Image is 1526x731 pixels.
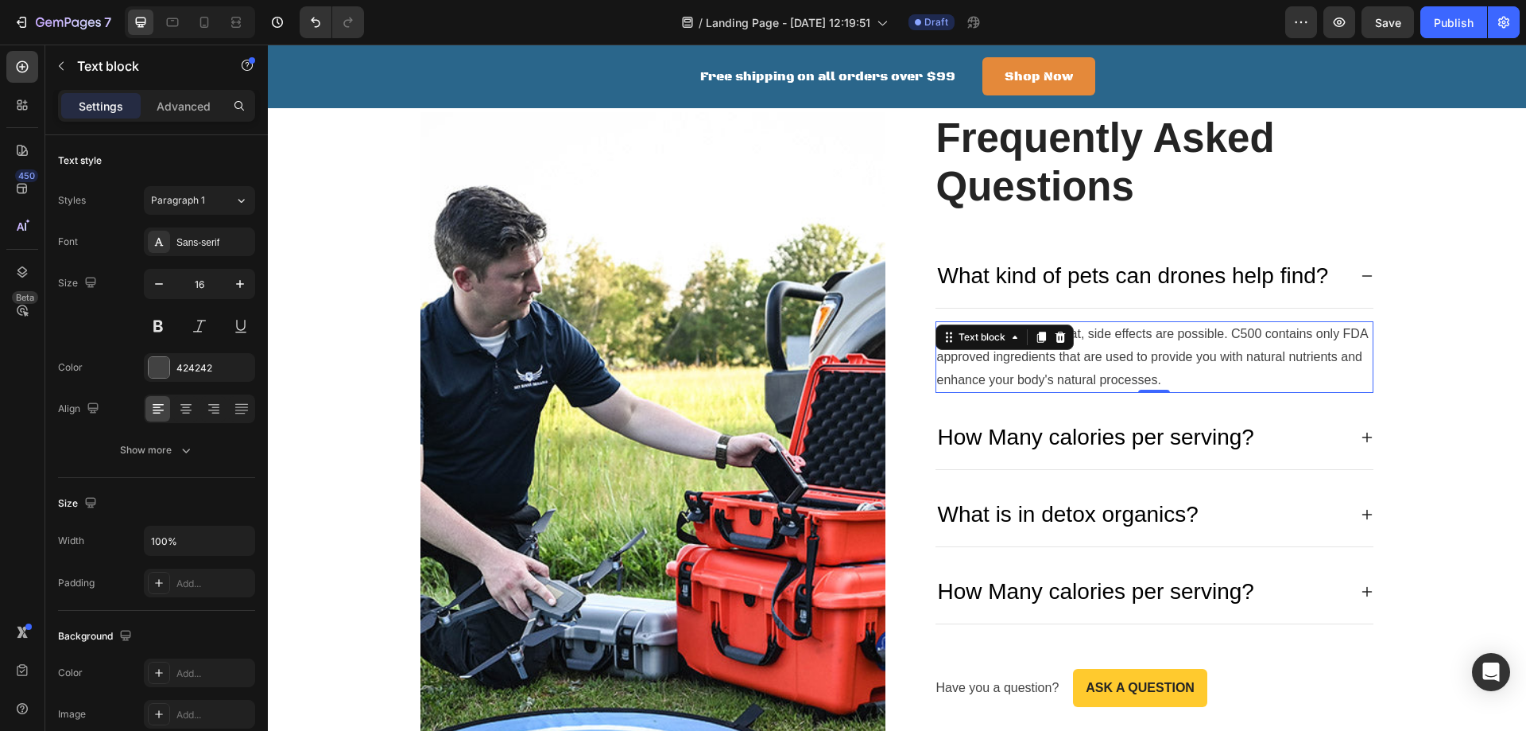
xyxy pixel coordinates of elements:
iframe: Design area [268,45,1526,731]
div: Rich Text Editor. Editing area: main [668,212,1063,251]
span: / [699,14,703,31]
div: Undo/Redo [300,6,364,38]
button: 7 [6,6,118,38]
div: Add... [176,577,251,591]
div: Padding [58,576,95,590]
button: Save [1361,6,1414,38]
button: Show more [58,436,255,465]
div: Show more [120,442,194,458]
div: Color [58,360,83,375]
div: Beta [12,291,38,304]
button: Paragraph 1 [144,186,255,215]
div: Rich Text Editor. Editing area: main [668,451,933,489]
div: Rich Text Editor. Editing area: main [668,528,989,566]
p: Have you a question? [668,632,792,655]
div: Add... [176,667,251,681]
div: 424242 [176,361,251,375]
div: Background [58,626,135,647]
div: Open Intercom Messenger [1472,653,1510,691]
span: Draft [924,15,948,29]
div: Ask a question [818,634,927,653]
span: Landing Page - [DATE] 12:19:51 [706,14,870,31]
div: Font [58,235,78,249]
span: Paragraph 1 [151,193,205,208]
p: What kind of pets can drones help find? [670,215,1061,248]
img: Alt Image [153,68,618,695]
div: Color [58,666,83,680]
p: 7 [104,13,111,32]
p: What is in detox organics? [670,453,931,487]
p: As with everything we eat, side effects are possible. C500 contains only FDA approved ingredients... [669,278,1104,347]
p: Text block [77,56,212,76]
div: Image [58,707,86,721]
div: Styles [58,193,86,208]
div: Width [58,534,84,548]
div: Publish [1434,14,1474,31]
p: How Many calories per serving? [670,376,986,410]
p: How Many calories per serving? [670,531,986,564]
div: Sans-serif [176,235,251,250]
div: Size [58,493,100,515]
div: Rich Text Editor. Editing area: main [668,374,989,412]
div: Size [58,273,100,294]
div: Add... [176,708,251,722]
input: Auto [145,527,254,555]
div: 450 [15,169,38,182]
span: Save [1375,16,1401,29]
a: Ask a question [805,624,939,663]
p: Settings [79,98,123,115]
p: Frequently Asked Questions [668,69,1105,166]
div: Text block [687,286,741,300]
div: Align [58,399,103,420]
div: Text style [58,154,102,168]
button: Publish [1420,6,1487,38]
p: Advanced [157,98,211,115]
